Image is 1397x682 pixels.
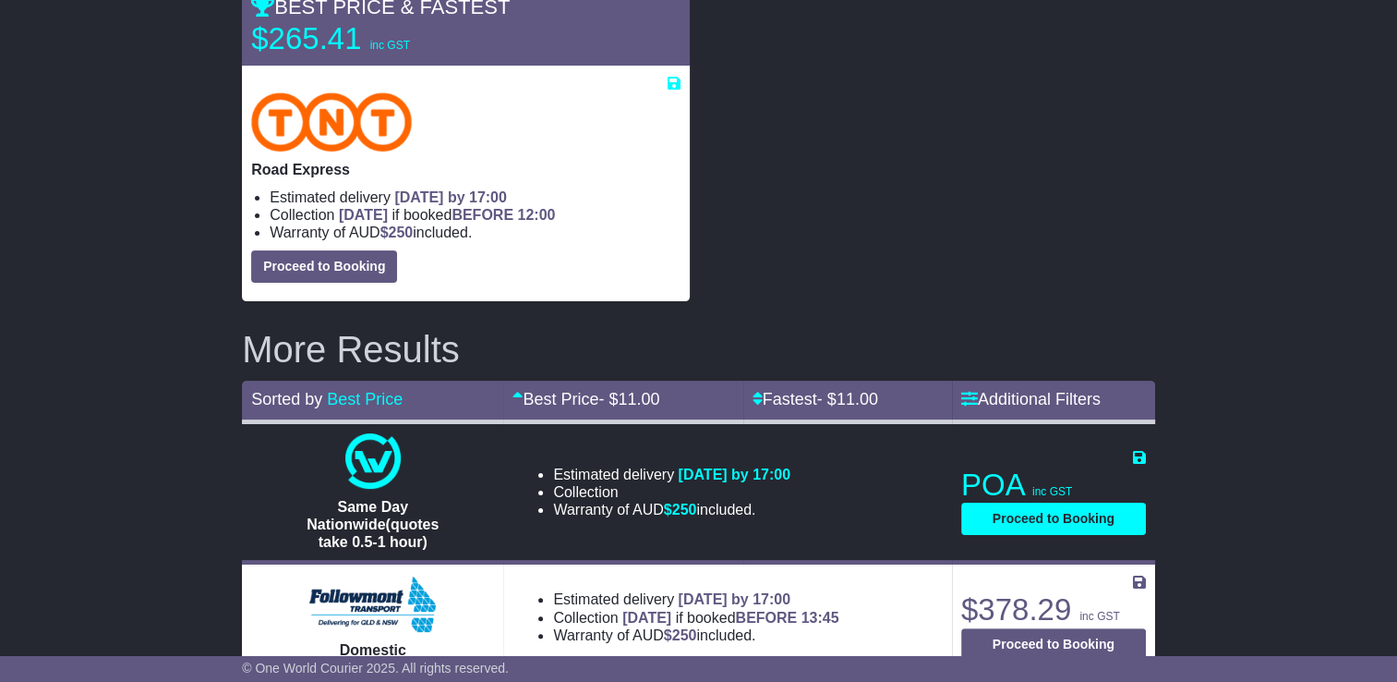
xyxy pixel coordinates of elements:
li: Warranty of AUD included. [553,501,790,518]
span: Domestic [340,642,406,658]
span: BEFORE [735,610,797,626]
a: Additional Filters [961,390,1101,408]
button: Proceed to Booking [961,503,1146,535]
button: Proceed to Booking [251,250,397,283]
span: [DATE] by 17:00 [679,591,791,607]
span: - $ [598,390,659,408]
span: [DATE] by 17:00 [394,189,507,205]
span: 250 [672,627,697,643]
span: Sorted by [251,390,322,408]
li: Estimated delivery [553,591,838,608]
span: $ [380,225,414,240]
span: inc GST [370,39,410,52]
span: BEFORE [452,207,513,223]
a: Best Price- $11.00 [512,390,659,408]
span: 13:45 [801,610,839,626]
span: [DATE] [622,610,671,626]
p: $378.29 [961,591,1146,628]
span: $ [664,627,697,643]
span: $ [664,502,697,518]
img: TNT Domestic: Road Express [251,92,412,152]
li: Collection [553,609,838,627]
span: inc GST [1079,610,1119,623]
p: Road Express [251,161,680,178]
span: 250 [672,502,697,518]
span: © One World Courier 2025. All rights reserved. [242,661,509,676]
span: [DATE] by 17:00 [679,467,791,482]
p: POA [961,467,1146,504]
li: Collection [270,206,680,224]
span: inc GST [1032,485,1072,498]
span: Same Day Nationwide(quotes take 0.5-1 hour) [307,499,439,550]
h2: More Results [242,329,1155,370]
span: - $ [817,390,878,408]
li: Estimated delivery [553,466,790,483]
button: Proceed to Booking [961,628,1146,661]
span: 250 [389,225,414,240]
li: Warranty of AUD included. [270,224,680,241]
span: if booked [339,207,555,223]
img: Followmont Transport: Domestic [309,577,436,632]
span: if booked [622,610,838,626]
a: Fastest- $11.00 [753,390,878,408]
span: 11.00 [618,390,659,408]
span: 12:00 [517,207,555,223]
li: Estimated delivery [270,189,680,206]
li: Warranty of AUD included. [553,627,838,644]
span: [DATE] [339,207,388,223]
span: 11.00 [837,390,878,408]
li: Collection [553,483,790,501]
p: $265.41 [251,20,482,57]
img: One World Courier: Same Day Nationwide(quotes take 0.5-1 hour) [345,433,401,489]
a: Best Price [327,390,403,408]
